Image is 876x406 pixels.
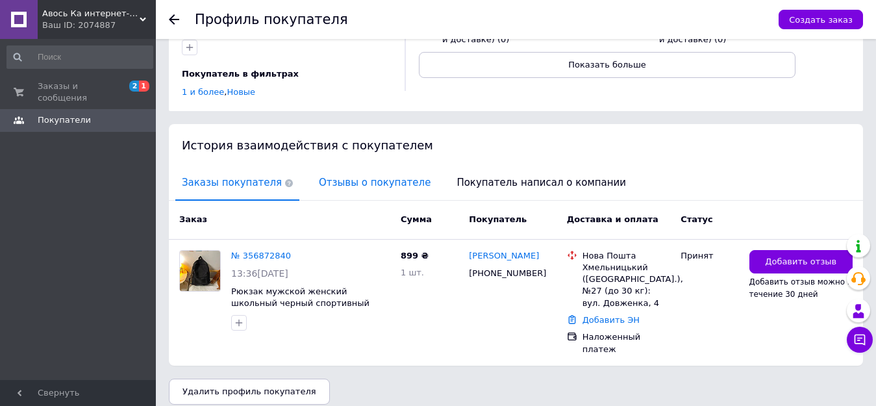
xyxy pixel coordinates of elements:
[180,251,220,290] img: Фото товару
[169,14,179,25] div: Вернуться назад
[659,10,782,44] span: Не соблюдает договоренности (об оплате и доставке) (0)
[227,87,255,97] a: Новые
[582,315,640,325] a: Добавить ЭН
[401,251,429,260] span: 899 ₴
[38,114,91,126] span: Покупатели
[568,60,646,70] span: Показать больше
[442,10,565,44] span: Соблюдает договоренности (об оплате и доставке) (0)
[401,268,424,277] span: 1 шт.
[450,166,632,199] span: Покупатель написал о компании
[419,52,795,78] button: Показать больше
[681,214,713,224] span: Статус
[182,87,224,97] a: 1 и более
[42,8,140,19] span: Авось Ка интернет-магазин рюкзаков и сумок
[6,45,153,69] input: Поиск
[567,214,658,224] span: Доставка и оплата
[765,256,836,268] span: Добавить отзыв
[469,250,539,262] a: [PERSON_NAME]
[182,387,316,396] span: Удалить профиль покупателя
[401,214,432,224] span: Сумма
[681,250,738,262] div: Принят
[182,87,227,97] span: ,
[182,138,433,152] span: История взаимодействия с покупателем
[789,15,853,25] span: Создать заказ
[139,81,149,92] span: 1
[129,81,140,92] span: 2
[779,10,863,29] button: Создать заказ
[231,286,369,344] a: Рюкзак мужской женский школьный черный спортивный городской текстильный для города [GEOGRAPHIC_DA...
[195,12,348,27] h1: Профиль покупателя
[847,327,873,353] button: Чат с покупателем
[179,214,207,224] span: Заказ
[582,250,671,262] div: Нова Пошта
[312,166,437,199] span: Отзывы о покупателе
[466,265,546,282] div: [PHONE_NUMBER]
[469,214,527,224] span: Покупатель
[42,19,156,31] div: Ваш ID: 2074887
[231,251,291,260] a: № 356872840
[749,250,853,274] button: Добавить отзыв
[169,379,330,405] button: Удалить профиль покупателя
[175,166,299,199] span: Заказы покупателя
[231,268,288,279] span: 13:36[DATE]
[749,277,853,298] span: Добавить отзыв можно в течение 30 дней
[38,81,120,104] span: Заказы и сообщения
[179,250,221,292] a: Фото товару
[182,68,388,80] div: Покупатель в фильтрах
[582,262,671,309] div: Хмельницький ([GEOGRAPHIC_DATA].), №27 (до 30 кг): вул. Довженка, 4
[582,331,671,355] div: Наложенный платеж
